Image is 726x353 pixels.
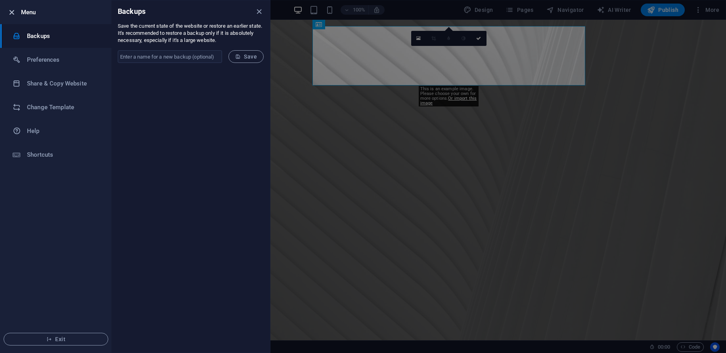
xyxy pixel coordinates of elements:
a: Help [0,119,111,143]
h6: Menu [21,8,105,17]
button: Exit [4,333,108,345]
h6: Change Template [27,102,100,112]
button: Save [228,50,264,63]
input: Enter a name for a new backup (optional) [118,50,222,63]
h6: Preferences [27,55,100,65]
button: close [254,7,264,16]
span: Save [235,53,257,60]
span: Exit [10,336,102,342]
h6: Help [27,126,100,136]
h6: Backups [118,7,146,16]
p: Save the current state of the website or restore an earlier state. It's recommended to restore a ... [118,23,264,44]
h6: Share & Copy Website [27,79,100,88]
h6: Backups [27,31,100,41]
h6: Shortcuts [27,150,100,159]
